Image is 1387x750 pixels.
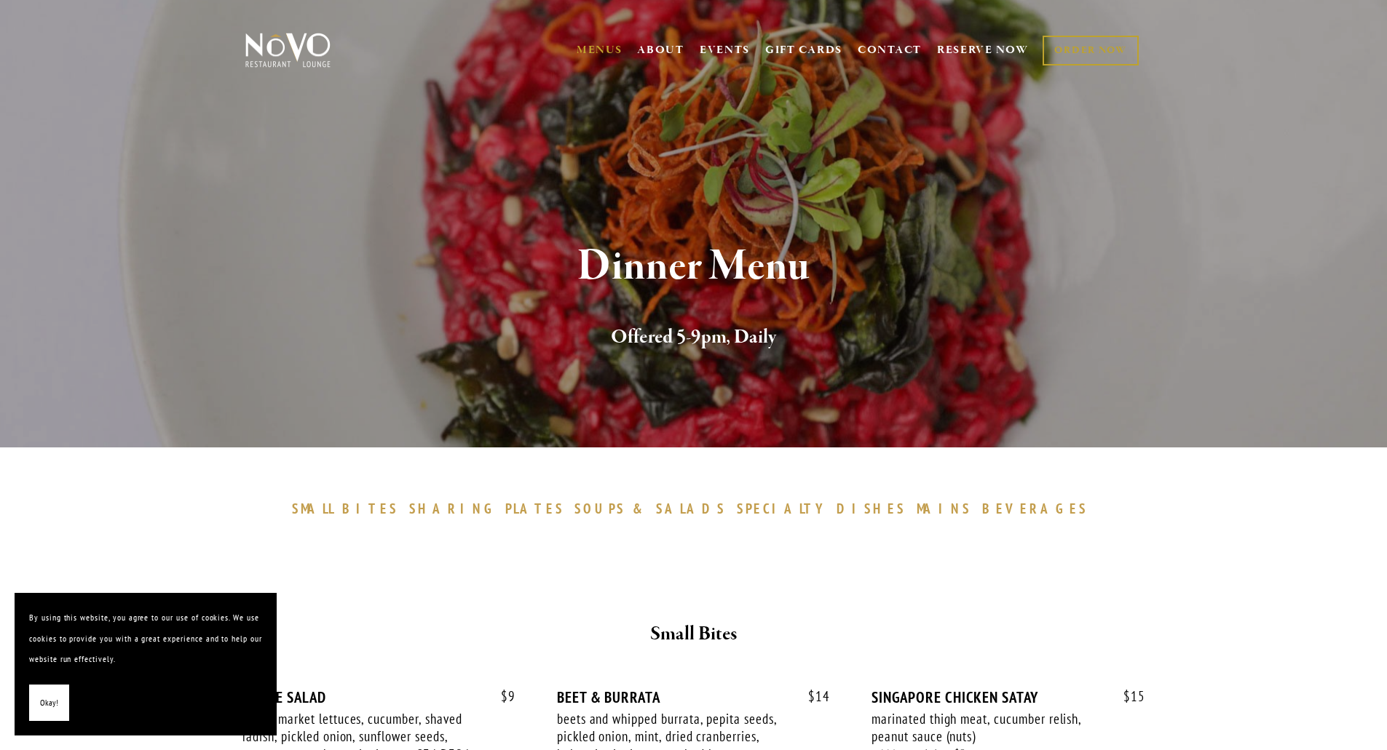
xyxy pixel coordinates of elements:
[794,688,830,705] span: 14
[1109,688,1145,705] span: 15
[858,36,922,64] a: CONTACT
[837,500,906,517] span: DISHES
[505,500,564,517] span: PLATES
[292,500,406,517] a: SMALLBITES
[292,500,336,517] span: SMALL
[637,43,684,57] a: ABOUT
[574,500,625,517] span: SOUPS
[409,500,498,517] span: SHARING
[29,685,69,722] button: Okay!
[982,500,1096,517] a: BEVERAGES
[557,688,830,706] div: BEET & BURRATA
[700,43,750,57] a: EVENTS
[269,322,1118,353] h2: Offered 5-9pm, Daily
[15,593,277,735] section: Cookie banner
[242,688,515,706] div: HOUSE SALAD
[633,500,649,517] span: &
[872,710,1103,746] div: marinated thigh meat, cucumber relish, peanut sauce (nuts)
[982,500,1088,517] span: BEVERAGES
[409,500,571,517] a: SHARINGPLATES
[872,688,1145,706] div: SINGAPORE CHICKEN SATAY
[501,687,508,705] span: $
[656,500,726,517] span: SALADS
[737,500,830,517] span: SPECIALTY
[737,500,913,517] a: SPECIALTYDISHES
[29,607,262,670] p: By using this website, you agree to our use of cookies. We use cookies to provide you with a grea...
[1123,687,1131,705] span: $
[650,621,737,647] strong: Small Bites
[937,36,1029,64] a: RESERVE NOW
[486,688,515,705] span: 9
[917,500,979,517] a: MAINS
[765,36,842,64] a: GIFT CARDS
[917,500,971,517] span: MAINS
[574,500,732,517] a: SOUPS&SALADS
[269,243,1118,290] h1: Dinner Menu
[342,500,398,517] span: BITES
[40,693,58,714] span: Okay!
[577,43,623,57] a: MENUS
[1043,36,1138,65] a: ORDER NOW
[808,687,815,705] span: $
[242,32,333,68] img: Novo Restaurant &amp; Lounge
